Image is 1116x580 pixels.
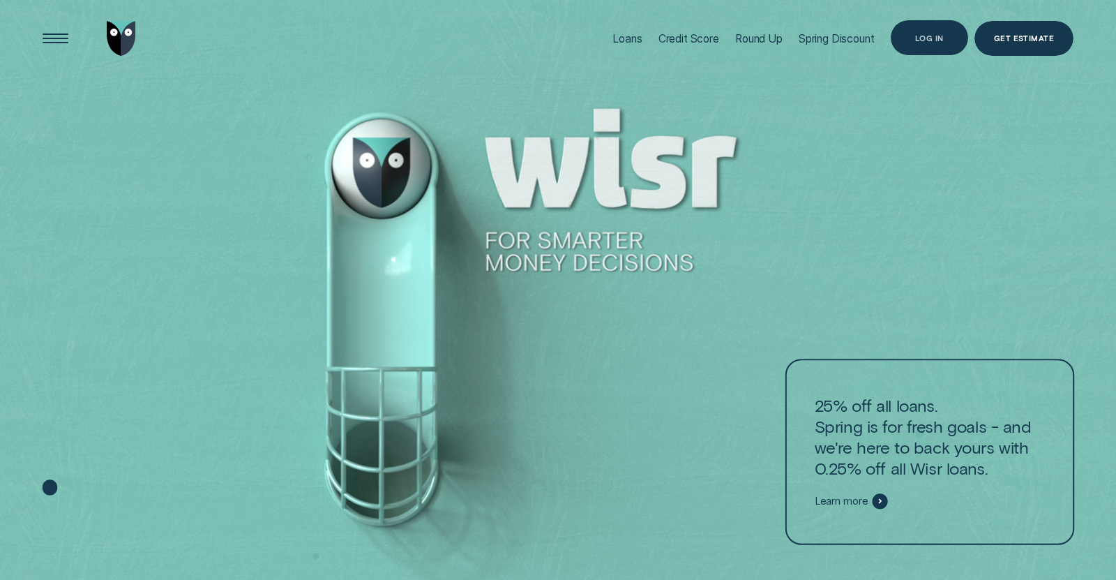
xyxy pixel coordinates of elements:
p: 25% off all loans. Spring is for fresh goals - and we're here to back yours with 0.25% off all Wi... [815,394,1046,479]
div: Log in [915,35,944,42]
button: Log in [891,20,968,55]
div: Round Up [735,32,783,45]
div: Spring Discount [799,32,875,45]
a: 25% off all loans.Spring is for fresh goals - and we're here to back yours with 0.25% off all Wis... [785,359,1074,544]
div: Credit Score [658,32,719,45]
span: Learn more [815,495,868,508]
a: Get Estimate [974,21,1073,56]
div: Loans [612,32,642,45]
button: Open Menu [38,21,73,56]
img: Wisr [107,21,136,56]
